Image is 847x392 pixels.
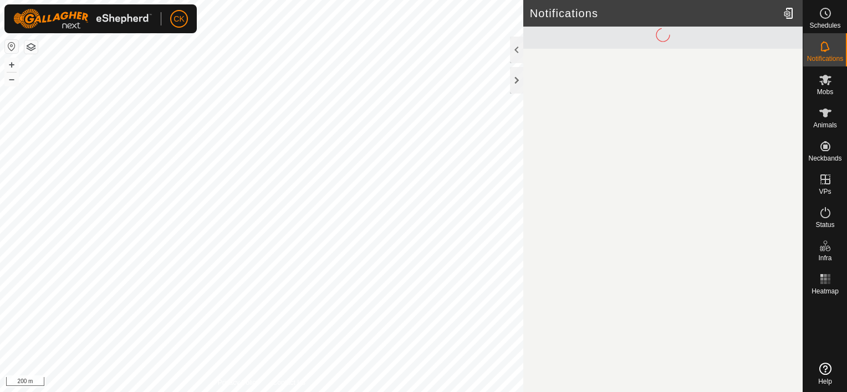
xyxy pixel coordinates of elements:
[530,7,779,20] h2: Notifications
[813,122,837,128] span: Animals
[807,55,843,62] span: Notifications
[24,40,38,54] button: Map Layers
[815,221,834,228] span: Status
[817,89,833,95] span: Mobs
[809,22,840,29] span: Schedules
[808,155,841,162] span: Neckbands
[174,13,184,25] span: CK
[803,358,847,389] a: Help
[818,378,832,385] span: Help
[818,255,831,261] span: Infra
[218,378,259,388] a: Privacy Policy
[5,73,18,86] button: –
[819,188,831,195] span: VPs
[273,378,305,388] a: Contact Us
[5,58,18,71] button: +
[812,288,839,295] span: Heatmap
[5,40,18,53] button: Reset Map
[13,9,152,29] img: Gallagher Logo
